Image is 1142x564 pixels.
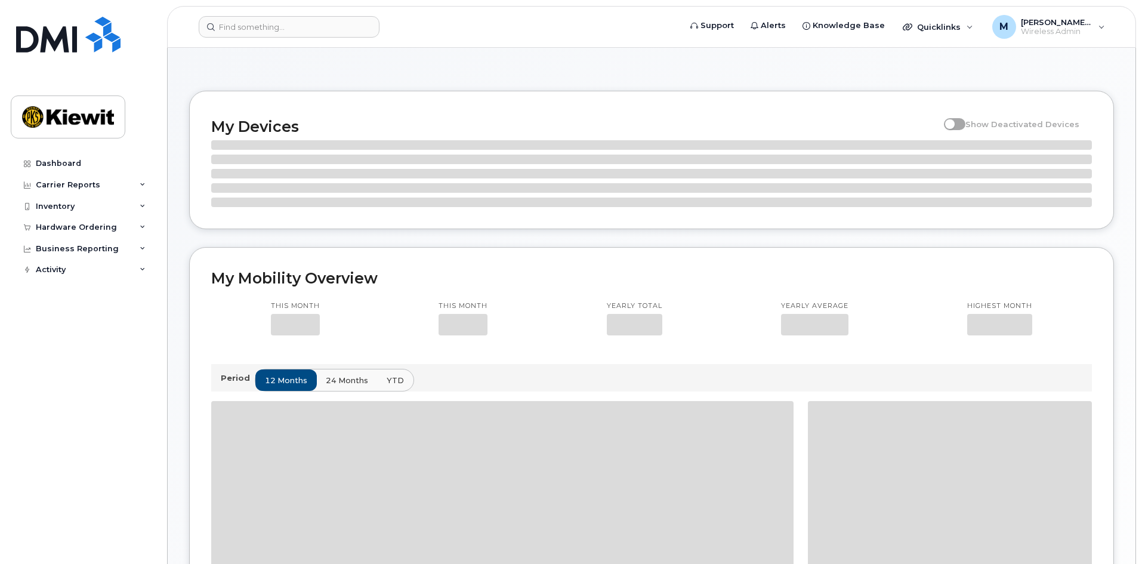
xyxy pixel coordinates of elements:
[965,119,1079,129] span: Show Deactivated Devices
[271,301,320,311] p: This month
[211,118,938,135] h2: My Devices
[967,301,1032,311] p: Highest month
[607,301,662,311] p: Yearly total
[326,375,368,386] span: 24 months
[387,375,404,386] span: YTD
[439,301,487,311] p: This month
[211,269,1092,287] h2: My Mobility Overview
[221,372,255,384] p: Period
[944,113,953,122] input: Show Deactivated Devices
[781,301,848,311] p: Yearly average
